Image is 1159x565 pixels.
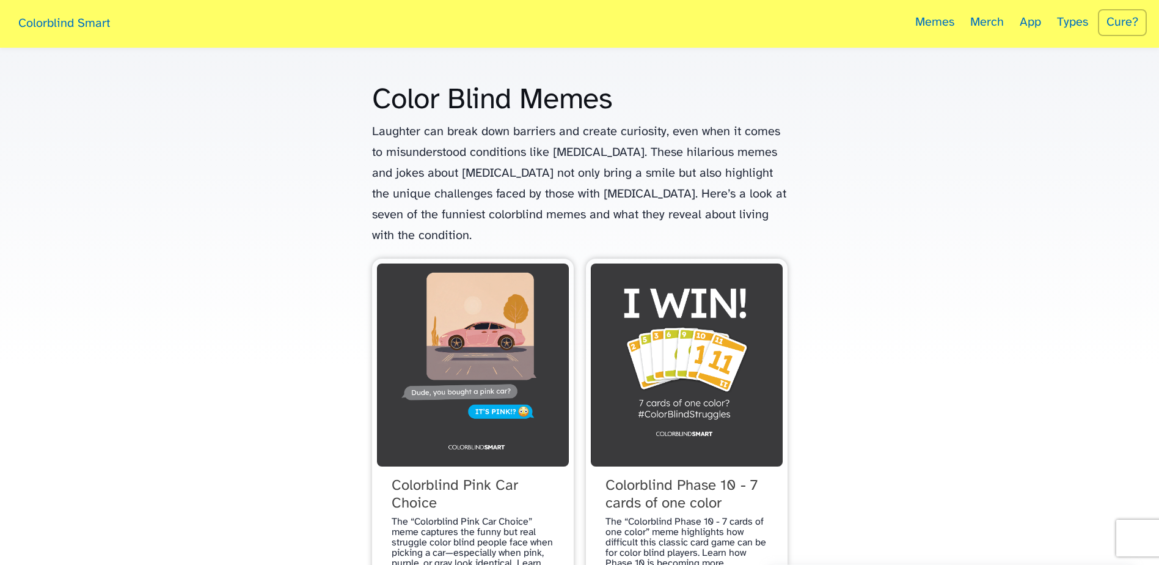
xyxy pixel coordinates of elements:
[591,264,783,467] img: Colorblind Phase 10 - 7 cards of one color
[392,478,554,513] span: Colorblind Pink Car Choice
[377,264,569,467] img: Colorblind Pink Car Choice
[1098,9,1147,36] a: Cure?
[377,264,569,510] a: Colorblind Pink Car Choice
[372,122,788,246] p: Laughter can break down barriers and create curiosity, even when it comes to misunderstood condit...
[372,84,788,117] h1: Color Blind Memes
[605,478,768,513] span: Colorblind Phase 10 - 7 cards of one color
[12,5,116,45] a: Colorblind Smart
[591,264,783,510] a: Colorblind Phase 10 - 7 cards of one color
